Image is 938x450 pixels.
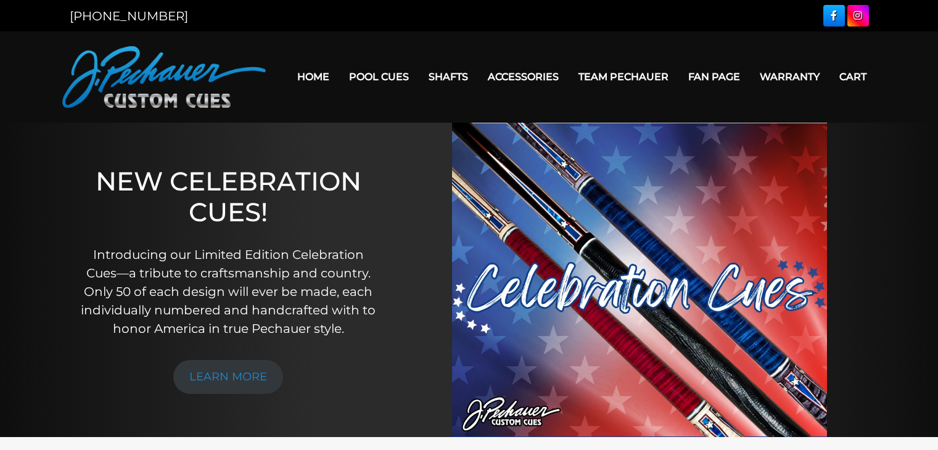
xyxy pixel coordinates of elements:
a: Home [287,61,339,92]
a: Fan Page [678,61,750,92]
p: Introducing our Limited Edition Celebration Cues—a tribute to craftsmanship and country. Only 50 ... [76,245,380,338]
h1: NEW CELEBRATION CUES! [76,166,380,228]
a: Team Pechauer [569,61,678,92]
a: Shafts [419,61,478,92]
a: Cart [829,61,876,92]
img: Pechauer Custom Cues [62,46,266,108]
a: LEARN MORE [173,360,283,394]
a: Accessories [478,61,569,92]
a: Warranty [750,61,829,92]
a: Pool Cues [339,61,419,92]
a: [PHONE_NUMBER] [70,9,188,23]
